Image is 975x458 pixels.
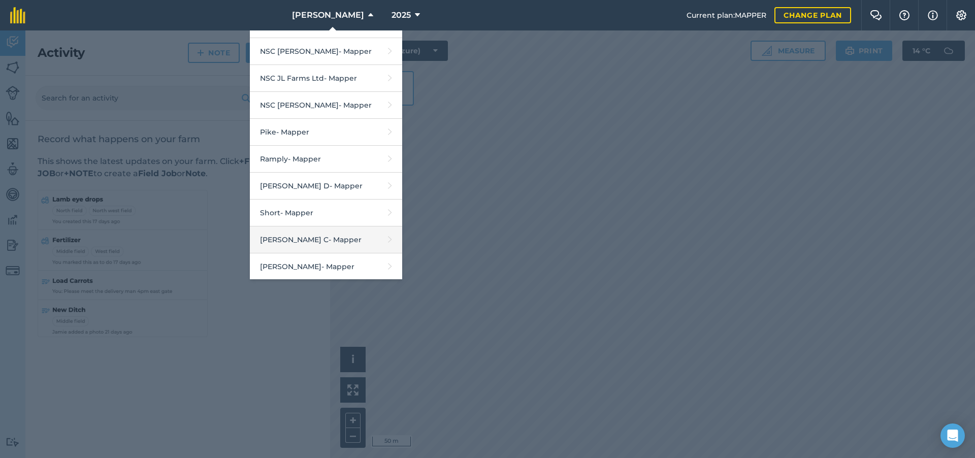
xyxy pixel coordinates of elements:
[250,253,402,280] a: [PERSON_NAME]- Mapper
[940,423,965,448] div: Open Intercom Messenger
[250,226,402,253] a: [PERSON_NAME] C- Mapper
[250,173,402,200] a: [PERSON_NAME] D- Mapper
[292,9,364,21] span: [PERSON_NAME]
[928,9,938,21] img: svg+xml;base64,PHN2ZyB4bWxucz0iaHR0cDovL3d3dy53My5vcmcvMjAwMC9zdmciIHdpZHRoPSIxNyIgaGVpZ2h0PSIxNy...
[955,10,967,20] img: A cog icon
[250,146,402,173] a: Ramply- Mapper
[10,7,25,23] img: fieldmargin Logo
[250,119,402,146] a: Pike- Mapper
[687,10,766,21] span: Current plan : MAPPER
[898,10,911,20] img: A question mark icon
[250,65,402,92] a: NSC JL Farms Ltd- Mapper
[870,10,882,20] img: Two speech bubbles overlapping with the left bubble in the forefront
[250,38,402,65] a: NSC [PERSON_NAME]- Mapper
[774,7,851,23] a: Change plan
[250,92,402,119] a: NSC [PERSON_NAME]- Mapper
[392,9,411,21] span: 2025
[250,200,402,226] a: Short- Mapper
